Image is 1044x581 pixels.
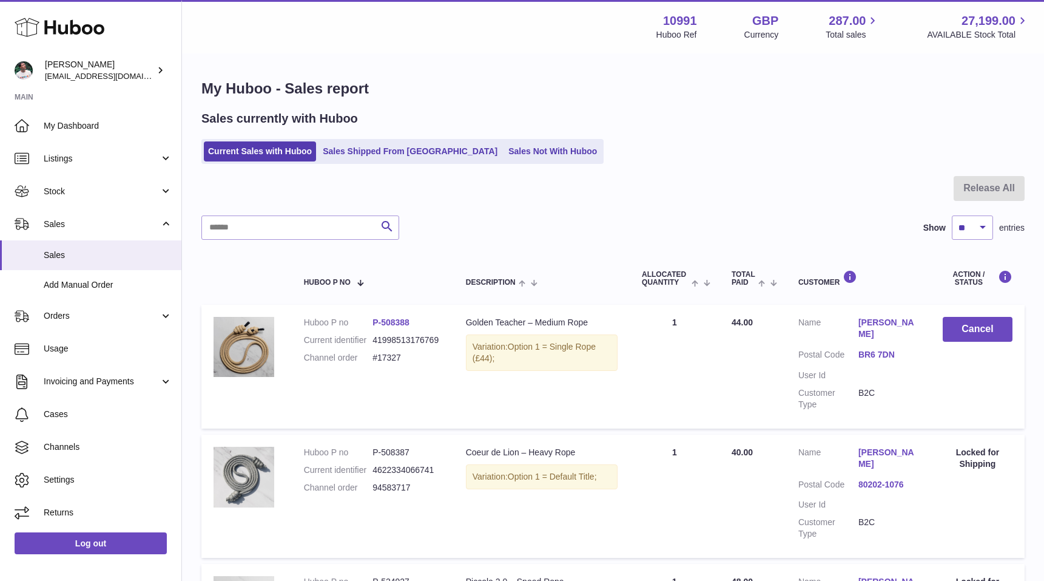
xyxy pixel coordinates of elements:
[798,499,858,511] dt: User Id
[372,352,442,364] dd: #17327
[943,447,1012,470] div: Locked for Shipping
[44,343,172,355] span: Usage
[466,317,618,328] div: Golden Teacher – Medium Rope
[204,141,316,161] a: Current Sales with Huboo
[372,335,442,346] dd: 41998513176769
[732,447,753,457] span: 40.00
[927,29,1029,41] span: AVAILABLE Stock Total
[752,13,778,29] strong: GBP
[798,349,858,364] dt: Postal Code
[44,219,160,230] span: Sales
[466,464,618,489] div: Variation:
[798,370,858,381] dt: User Id
[858,517,918,540] dd: B2C
[829,13,866,29] span: 287.00
[923,222,946,234] label: Show
[858,447,918,470] a: [PERSON_NAME]
[858,317,918,340] a: [PERSON_NAME]
[943,270,1012,287] div: Action / Status
[473,342,596,363] span: Option 1 = Single Rope (£44);
[44,441,172,453] span: Channels
[504,141,601,161] a: Sales Not With Huboo
[44,310,160,322] span: Orders
[798,447,858,473] dt: Name
[798,387,858,410] dt: Customer Type
[744,29,779,41] div: Currency
[44,279,172,291] span: Add Manual Order
[304,335,373,346] dt: Current identifier
[372,318,409,327] a: P-508388
[44,153,160,165] span: Listings
[304,352,373,364] dt: Channel order
[732,318,753,327] span: 44.00
[798,317,858,343] dt: Name
[201,79,1025,98] h1: My Huboo - Sales report
[214,447,274,508] img: RopeExports-2.jpg
[943,317,1012,342] button: Cancel
[826,29,880,41] span: Total sales
[798,517,858,540] dt: Customer Type
[304,447,373,458] dt: Huboo P no
[961,13,1015,29] span: 27,199.00
[45,59,154,82] div: [PERSON_NAME]
[44,376,160,387] span: Invoicing and Payments
[372,482,442,494] dd: 94583717
[44,474,172,486] span: Settings
[318,141,502,161] a: Sales Shipped From [GEOGRAPHIC_DATA]
[466,447,618,458] div: Coeur de Lion – Heavy Rope
[466,335,618,371] div: Variation:
[999,222,1025,234] span: entries
[15,532,167,554] a: Log out
[15,61,33,80] img: timshieff@gmail.com
[858,479,918,491] a: 80202-1076
[858,349,918,361] a: BR6 7DN
[656,29,697,41] div: Huboo Ref
[44,120,172,132] span: My Dashboard
[630,305,719,428] td: 1
[44,250,172,261] span: Sales
[663,13,697,29] strong: 10991
[798,479,858,494] dt: Postal Code
[304,482,373,494] dt: Channel order
[372,447,442,458] dd: P-508387
[304,464,373,476] dt: Current identifier
[44,186,160,197] span: Stock
[466,279,516,287] span: Description
[732,271,755,287] span: Total paid
[858,387,918,410] dd: B2C
[630,435,719,558] td: 1
[44,409,172,420] span: Cases
[927,13,1029,41] a: 27,199.00 AVAILABLE Stock Total
[304,317,373,328] dt: Huboo P no
[826,13,880,41] a: 287.00 Total sales
[201,110,358,127] h2: Sales currently with Huboo
[798,270,918,287] div: Customer
[372,464,442,476] dd: 4622334066741
[642,271,689,287] span: ALLOCATED Quantity
[508,472,597,481] span: Option 1 = Default Title;
[44,507,172,518] span: Returns
[45,71,178,81] span: [EMAIL_ADDRESS][DOMAIN_NAME]
[304,279,351,287] span: Huboo P no
[214,317,274,377] img: 109911711102352.png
